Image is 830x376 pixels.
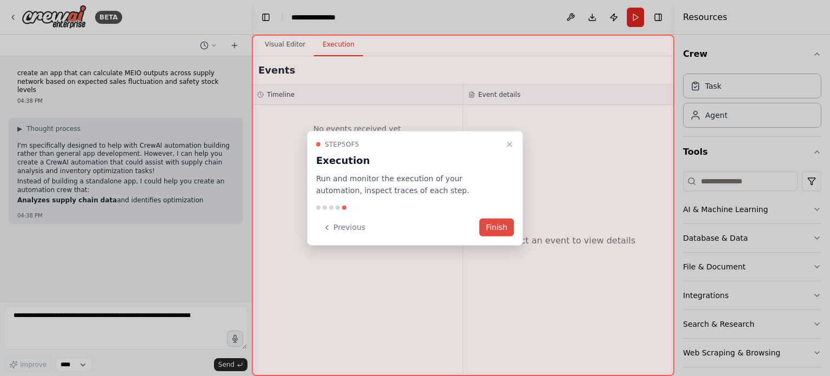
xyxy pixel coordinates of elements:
[316,172,501,197] p: Run and monitor the execution of your automation, inspect traces of each step.
[503,137,516,150] button: Close walkthrough
[325,140,359,148] span: Step 5 of 5
[258,10,273,25] button: Hide left sidebar
[479,219,514,236] button: Finish
[316,219,372,236] button: Previous
[316,153,501,168] h3: Execution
